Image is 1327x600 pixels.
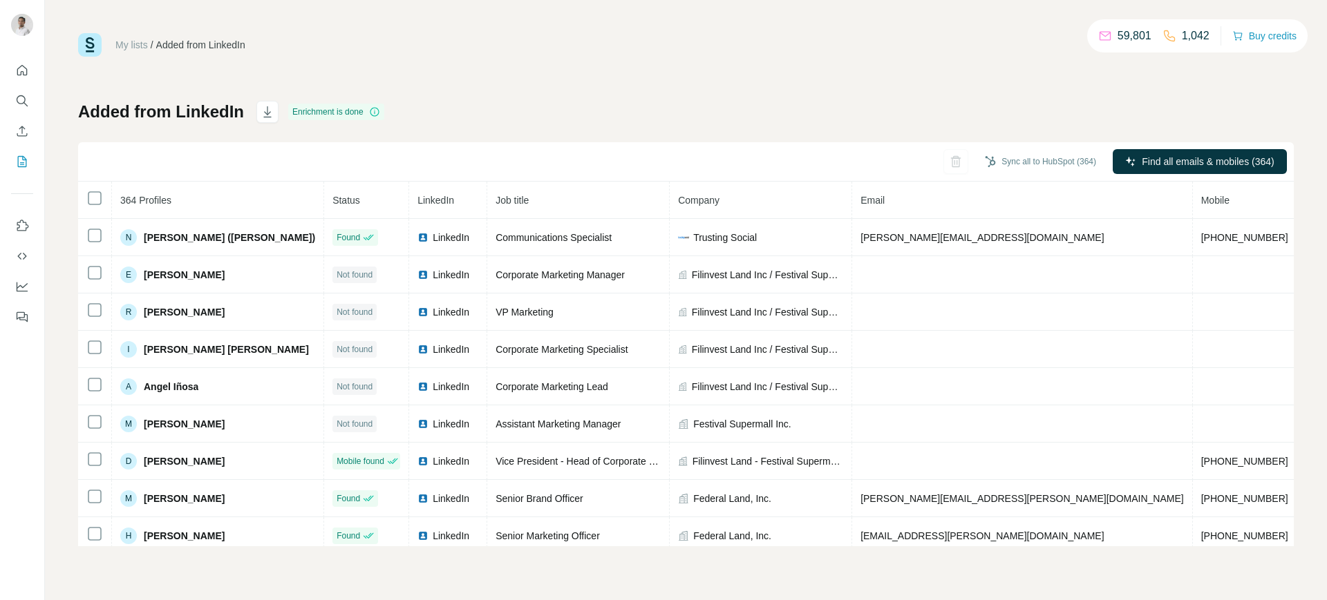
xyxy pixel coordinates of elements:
img: LinkedIn logo [417,232,429,243]
span: Filinvest Land Inc / Festival Supermall Inc [692,305,843,319]
span: Trusting Social [693,231,757,244]
span: VP Marketing [496,307,554,318]
span: Communications Specialist [496,232,612,243]
span: [EMAIL_ADDRESS][PERSON_NAME][DOMAIN_NAME] [860,530,1104,541]
span: Company [678,195,719,206]
span: Found [337,231,360,244]
span: LinkedIn [417,195,454,206]
p: 59,801 [1118,28,1151,44]
span: Senior Brand Officer [496,493,583,504]
div: Added from LinkedIn [156,38,245,52]
span: [PERSON_NAME] [144,417,225,431]
span: Find all emails & mobiles (364) [1142,155,1274,168]
img: LinkedIn logo [417,530,429,541]
span: LinkedIn [433,492,469,505]
button: My lists [11,149,33,174]
span: LinkedIn [433,417,469,431]
div: M [120,416,137,432]
img: LinkedIn logo [417,456,429,467]
span: [PERSON_NAME] ([PERSON_NAME]) [144,231,315,244]
img: Surfe Logo [78,33,102,57]
span: LinkedIn [433,342,469,356]
span: Found [337,530,360,542]
span: Job title [496,195,529,206]
span: Angel Iñosa [144,380,198,394]
span: Festival Supermall Inc. [693,417,791,431]
button: Sync all to HubSpot (364) [975,151,1106,172]
span: Federal Land, Inc. [693,492,771,505]
span: Corporate Marketing Lead [496,381,608,392]
span: Not found [337,418,373,430]
span: [PHONE_NUMBER] [1201,493,1288,504]
h1: Added from LinkedIn [78,101,244,123]
img: LinkedIn logo [417,344,429,355]
div: I [120,341,137,358]
img: company-logo [678,232,689,243]
span: LinkedIn [433,305,469,319]
div: D [120,453,137,470]
span: Filinvest Land Inc / Festival Supermall Inc [692,380,843,394]
div: M [120,490,137,507]
img: Avatar [11,14,33,36]
p: 1,042 [1182,28,1210,44]
button: Find all emails & mobiles (364) [1113,149,1287,174]
span: [PERSON_NAME] [PERSON_NAME] [144,342,309,356]
span: [PHONE_NUMBER] [1201,530,1288,541]
span: Not found [337,306,373,318]
button: Feedback [11,304,33,329]
span: LinkedIn [433,454,469,468]
span: [PHONE_NUMBER] [1201,456,1288,467]
span: Corporate Marketing Specialist [496,344,628,355]
span: Email [860,195,885,206]
span: Found [337,492,360,505]
span: [PERSON_NAME][EMAIL_ADDRESS][PERSON_NAME][DOMAIN_NAME] [860,493,1184,504]
span: [PERSON_NAME] [144,305,225,319]
span: [PERSON_NAME] [144,529,225,543]
div: R [120,304,137,320]
li: / [151,38,153,52]
img: LinkedIn logo [417,307,429,318]
a: My lists [115,39,148,50]
button: Dashboard [11,274,33,299]
img: LinkedIn logo [417,381,429,392]
span: Vice President - Head of Corporate Marketing [496,456,691,467]
span: Senior Marketing Officer [496,530,600,541]
button: Buy credits [1232,26,1297,46]
span: Corporate Marketing Manager [496,269,625,280]
span: 364 Profiles [120,195,171,206]
div: Enrichment is done [288,104,384,120]
span: Mobile [1201,195,1230,206]
button: Use Surfe on LinkedIn [11,213,33,238]
img: LinkedIn logo [417,418,429,429]
span: [PHONE_NUMBER] [1201,232,1288,243]
span: Filinvest Land Inc / Festival Supermall Inc [692,342,843,356]
button: Enrich CSV [11,119,33,144]
span: Assistant Marketing Manager [496,418,621,429]
button: Use Surfe API [11,244,33,269]
button: Search [11,88,33,113]
button: Quick start [11,58,33,83]
span: Status [332,195,360,206]
div: H [120,528,137,544]
span: [PERSON_NAME] [144,454,225,468]
img: LinkedIn logo [417,493,429,504]
span: Not found [337,343,373,356]
span: Filinvest Land Inc / Festival Supermall Inc [692,268,843,282]
span: Mobile found [337,455,384,467]
span: [PERSON_NAME] [144,492,225,505]
div: A [120,378,137,395]
span: Not found [337,269,373,281]
span: LinkedIn [433,231,469,244]
span: Filinvest Land - Festival Supermall Inc. [693,454,843,468]
span: LinkedIn [433,380,469,394]
span: LinkedIn [433,529,469,543]
div: E [120,267,137,283]
div: N [120,229,137,246]
span: [PERSON_NAME] [144,268,225,282]
img: LinkedIn logo [417,269,429,280]
span: [PERSON_NAME][EMAIL_ADDRESS][DOMAIN_NAME] [860,232,1104,243]
span: Federal Land, Inc. [693,529,771,543]
span: Not found [337,380,373,393]
span: LinkedIn [433,268,469,282]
